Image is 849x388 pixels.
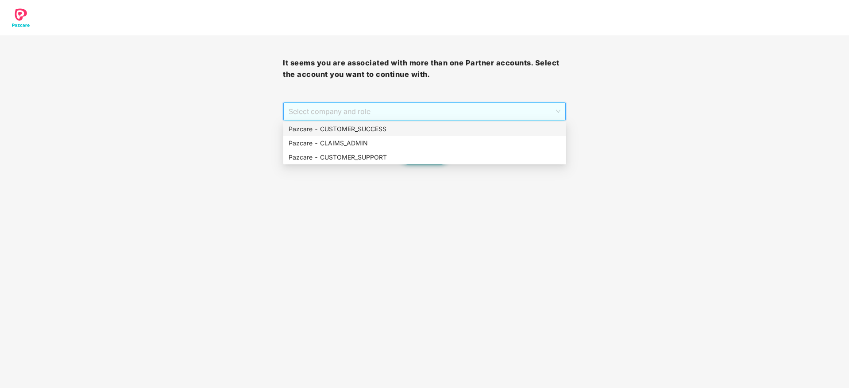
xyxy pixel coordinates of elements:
div: Pazcare - CLAIMS_ADMIN [283,136,566,150]
div: Pazcare - CUSTOMER_SUCCESS [283,122,566,136]
div: Pazcare - CUSTOMER_SUPPORT [283,150,566,164]
div: Pazcare - CUSTOMER_SUCCESS [289,124,561,134]
div: Pazcare - CLAIMS_ADMIN [289,138,561,148]
h3: It seems you are associated with more than one Partner accounts. Select the account you want to c... [283,57,566,80]
div: Pazcare - CUSTOMER_SUPPORT [289,152,561,162]
span: Select company and role [289,103,560,120]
